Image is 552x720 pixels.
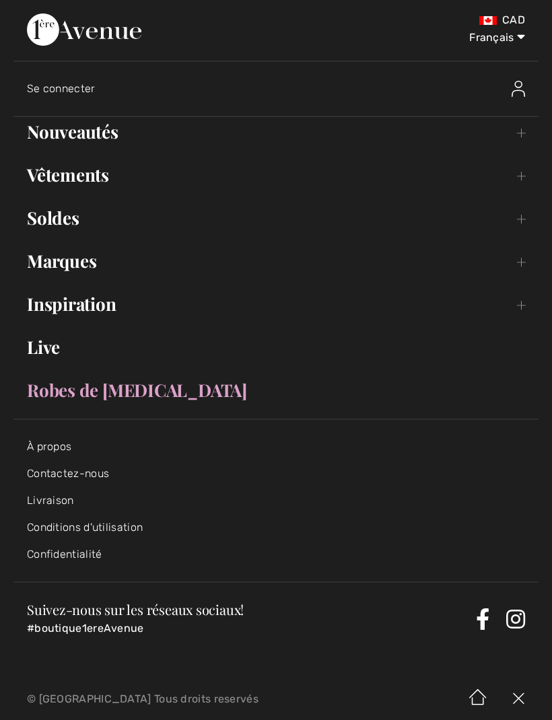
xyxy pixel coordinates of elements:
[27,440,71,453] a: À propos
[13,246,539,276] a: Marques
[27,521,143,534] a: Conditions d'utilisation
[27,13,141,46] img: 1ère Avenue
[27,622,471,635] p: #boutique1ereAvenue
[27,467,109,480] a: Contactez-nous
[27,67,539,110] a: Se connecterSe connecter
[506,608,525,630] a: Instagram
[498,678,539,720] img: X
[13,203,539,233] a: Soldes
[27,82,96,95] span: Se connecter
[13,289,539,319] a: Inspiration
[27,548,102,561] a: Confidentialité
[458,678,498,720] img: Accueil
[13,332,539,362] a: Live
[27,694,325,704] p: © [GEOGRAPHIC_DATA] Tous droits reservés
[13,160,539,190] a: Vêtements
[27,603,471,616] h3: Suivez-nous sur les réseaux sociaux!
[326,13,525,27] div: CAD
[13,117,539,147] a: Nouveautés
[512,81,525,97] img: Se connecter
[476,608,489,630] a: Facebook
[13,375,539,405] a: Robes de [MEDICAL_DATA]
[27,494,74,507] a: Livraison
